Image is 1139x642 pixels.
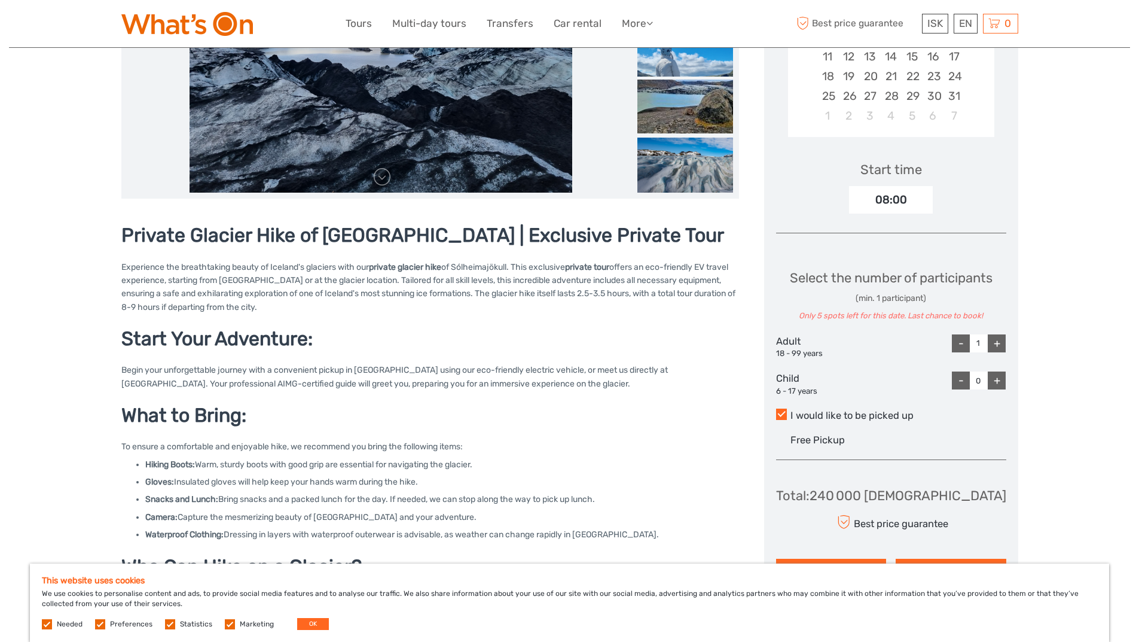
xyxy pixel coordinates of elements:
strong: private glacier hike [369,262,441,272]
div: Choose Monday, February 2nd, 2026 [838,106,859,126]
a: Transfers [487,15,533,32]
div: Choose Saturday, January 17th, 2026 [943,47,964,66]
div: Start time [860,160,922,179]
div: Choose Saturday, January 24th, 2026 [943,66,964,86]
img: 8e315f47dfbb4549a2563bce373e6206.jpeg [637,138,733,202]
div: 18 - 99 years [776,348,853,360]
div: Choose Sunday, January 25th, 2026 [817,86,838,106]
div: Choose Tuesday, February 3rd, 2026 [859,106,880,126]
div: 08:00 [849,186,933,214]
strong: Hiking Boots: [145,460,195,470]
div: (min. 1 participant) [790,293,993,305]
label: Statistics [180,619,212,629]
span: ISK [927,17,943,29]
button: Open LiveChat chat widget [138,19,152,33]
div: Adult [776,334,853,360]
div: Choose Sunday, February 1st, 2026 [817,106,838,126]
strong: Who Can Hike on a Glacier? [121,555,362,578]
button: ADD TO CART [776,559,887,579]
div: Choose Thursday, January 29th, 2026 [902,86,923,106]
label: Marketing [240,619,274,629]
a: More [622,15,653,32]
div: Choose Thursday, February 5th, 2026 [902,106,923,126]
div: Choose Friday, January 30th, 2026 [923,86,943,106]
div: Choose Monday, January 26th, 2026 [838,86,859,106]
div: Choose Tuesday, January 20th, 2026 [859,66,880,86]
div: Best price guarantee [833,512,948,533]
li: Warm, sturdy boots with good grip are essential for navigating the glacier. [145,458,739,471]
p: We're away right now. Please check back later! [17,21,135,31]
li: Capture the mesmerizing beauty of [GEOGRAPHIC_DATA] and your adventure. [145,511,739,524]
a: Multi-day tours [392,15,466,32]
div: Select the number of participants [790,269,993,321]
div: - [952,372,970,390]
strong: What to Bring: [121,404,246,427]
li: Bring snacks and a packed lunch for the day. If needed, we can stop along the way to pick up lunch. [145,493,739,506]
div: Choose Sunday, January 18th, 2026 [817,66,838,86]
div: - [952,334,970,352]
div: Choose Thursday, January 22nd, 2026 [902,66,923,86]
button: EXPRESS CHECKOUT [896,559,1006,579]
div: We use cookies to personalise content and ads, to provide social media features and to analyse ou... [30,564,1109,642]
div: Choose Tuesday, January 13th, 2026 [859,47,880,66]
div: Choose Wednesday, February 4th, 2026 [880,106,901,126]
div: 6 - 17 years [776,386,853,397]
div: Choose Friday, January 23rd, 2026 [923,66,943,86]
div: Choose Monday, January 12th, 2026 [838,47,859,66]
strong: Camera: [145,512,178,522]
strong: Snacks and Lunch: [145,494,218,504]
label: Preferences [110,619,152,629]
div: EN [954,14,978,34]
div: Only 5 spots left for this date. Last chance to book! [790,311,993,322]
div: month 2026-01 [792,7,990,126]
a: Car rental [554,15,601,32]
span: Best price guarantee [794,14,919,34]
strong: private tour [565,262,609,272]
label: I would like to be picked up [776,409,1006,423]
label: Needed [57,619,83,629]
div: Choose Friday, February 6th, 2026 [923,106,943,126]
div: Choose Friday, January 16th, 2026 [923,47,943,66]
a: Tours [346,15,372,32]
div: Choose Wednesday, January 14th, 2026 [880,47,901,66]
p: Begin your unforgettable journey with a convenient pickup in [GEOGRAPHIC_DATA] using our eco-frie... [121,364,739,391]
div: Child [776,372,853,397]
p: To ensure a comfortable and enjoyable hike, we recommend you bring the following items: [121,440,739,454]
span: Free Pickup [790,434,845,446]
strong: Waterproof Clothing: [145,530,224,540]
div: + [988,334,1006,352]
button: OK [297,618,329,630]
div: Choose Sunday, January 11th, 2026 [817,47,838,66]
div: Total : 240 000 [DEMOGRAPHIC_DATA] [776,486,1006,505]
div: Choose Saturday, February 7th, 2026 [943,106,964,126]
strong: Private Glacier Hike of [GEOGRAPHIC_DATA] | Exclusive Private Tour [121,224,724,247]
div: Choose Wednesday, January 28th, 2026 [880,86,901,106]
div: Choose Monday, January 19th, 2026 [838,66,859,86]
li: Dressing in layers with waterproof outerwear is advisable, as weather can change rapidly in [GEOG... [145,528,739,541]
img: What's On [121,12,253,36]
div: + [988,372,1006,390]
strong: Gloves: [145,477,174,487]
strong: Start Your Adventure: [121,327,313,350]
p: Experience the breathtaking beauty of Iceland's glaciers with our of Sólheimajökull. This exclusi... [121,261,739,315]
h5: This website uses cookies [42,576,1097,586]
img: 1a951f68cb1b4bc78b42119e3cc76a01_slider_thumbnail.jpeg [637,80,733,133]
li: Insulated gloves will help keep your hands warm during the hike. [145,476,739,489]
div: Choose Thursday, January 15th, 2026 [902,47,923,66]
span: 0 [1003,17,1013,29]
div: Choose Saturday, January 31st, 2026 [943,86,964,106]
div: Choose Tuesday, January 27th, 2026 [859,86,880,106]
div: Choose Wednesday, January 21st, 2026 [880,66,901,86]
